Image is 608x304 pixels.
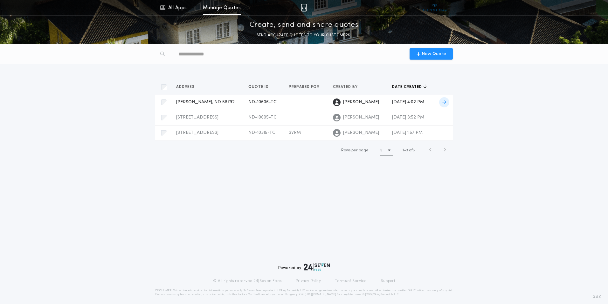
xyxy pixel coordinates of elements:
a: Terms of Service [335,279,367,284]
button: 5 [380,145,393,156]
span: 1 [403,148,404,152]
span: SVRM [289,130,301,135]
img: logo [304,263,330,271]
h1: 5 [380,147,383,154]
img: img [301,4,307,11]
p: SEND ACCURATE QUOTES TO YOUR CUSTOMERS. [257,32,351,39]
span: [PERSON_NAME] [343,99,379,105]
a: Support [381,279,395,284]
a: [URL][DOMAIN_NAME] [305,293,336,296]
span: 3.8.0 [593,294,602,300]
button: Date created [392,84,427,90]
img: vs-icon [423,4,447,11]
span: [STREET_ADDRESS] [176,115,218,120]
span: Address [176,84,196,90]
span: of 3 [409,148,415,153]
span: Date created [392,84,423,90]
div: Powered by [278,263,330,271]
span: ND-10315-TC [248,130,275,135]
span: [PERSON_NAME] [343,114,379,121]
button: Address [176,84,199,90]
span: Rows per page: [341,148,370,152]
span: ND-10605-TC [248,115,277,120]
a: Privacy Policy [296,279,321,284]
span: [DATE] 4:02 PM [392,100,424,105]
button: New Quote [410,48,453,60]
span: New Quote [422,51,446,57]
p: © All rights reserved. 24|Seven Fees [213,279,282,284]
button: Created by [333,84,363,90]
span: 3 [406,148,408,152]
span: ND-10606-TC [248,100,277,105]
span: [DATE] 3:52 PM [392,115,424,120]
span: [DATE] 1:57 PM [392,130,423,135]
span: Created by [333,84,359,90]
p: DISCLAIMER: This estimate is provided for informational purposes only. 24|Seven Fees, a product o... [155,289,453,296]
span: Prepared for [289,84,321,90]
button: Quote ID [248,84,273,90]
p: Create, send and share quotes [250,20,359,30]
span: [STREET_ADDRESS] [176,130,218,135]
span: Quote ID [248,84,270,90]
span: [PERSON_NAME], ND 58792 [176,100,235,105]
span: [PERSON_NAME] [343,130,379,136]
